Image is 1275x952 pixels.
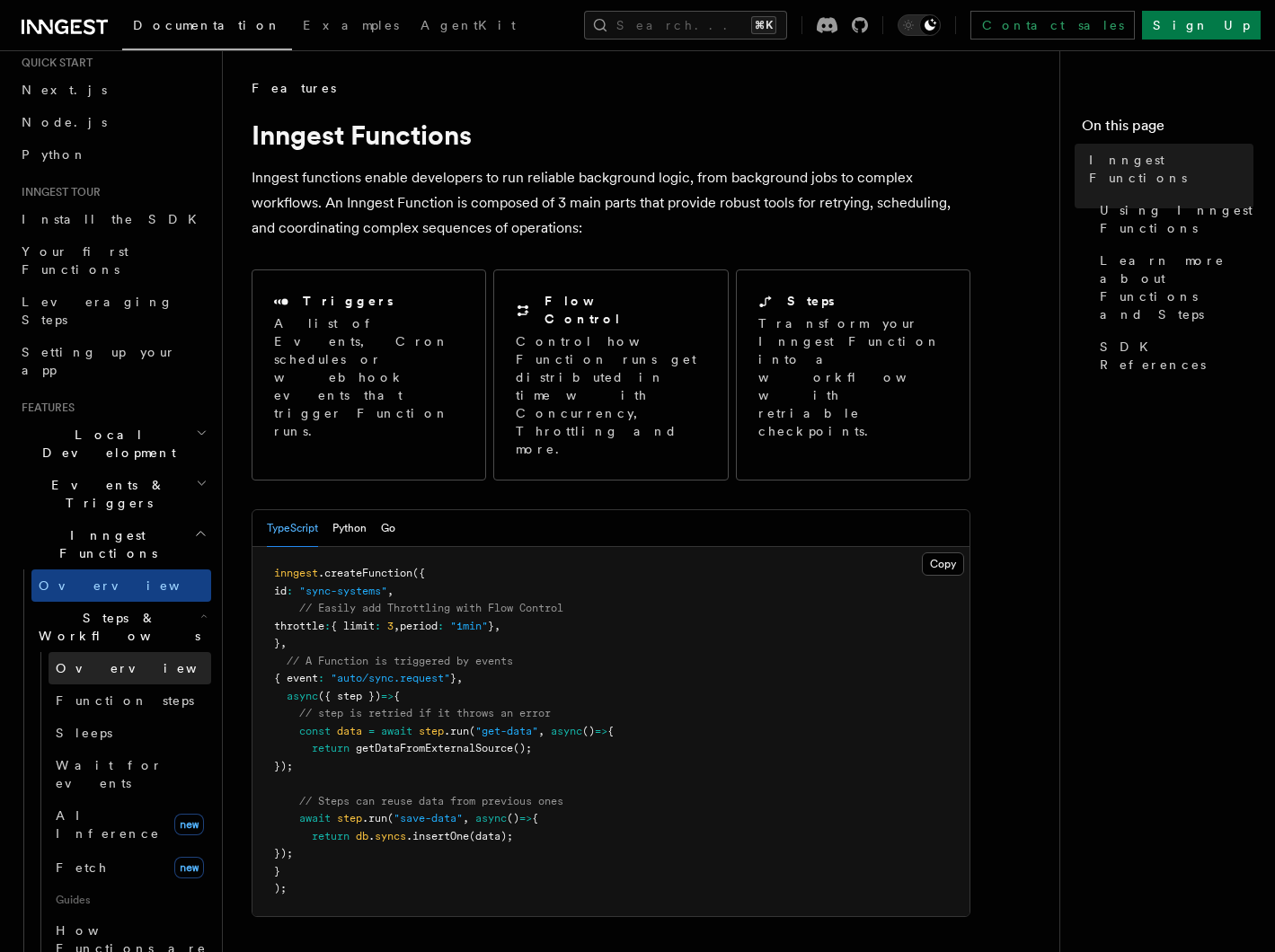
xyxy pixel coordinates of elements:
[49,886,211,914] span: Guides
[56,726,112,740] span: Sleeps
[14,426,196,462] span: Local Development
[280,637,287,649] span: ,
[475,812,507,824] span: async
[56,808,160,841] span: AI Inference
[387,620,394,632] span: 3
[14,185,101,199] span: Inngest tour
[898,14,941,36] button: Toggle dark mode
[274,865,280,877] span: }
[49,717,211,749] a: Sleeps
[356,830,368,842] span: db
[368,725,375,737] span: =
[49,749,211,799] a: Wait for events
[419,725,444,737] span: step
[22,83,107,97] span: Next.js
[299,585,387,597] span: "sync-systems"
[1093,194,1253,244] a: Using Inngest Functions
[758,314,951,440] p: Transform your Inngest Function into a workflow with retriable checkpoints.
[22,212,208,226] span: Install the SDK
[56,860,108,875] span: Fetch
[274,637,280,649] span: }
[122,5,292,50] a: Documentation
[31,569,211,602] a: Overview
[356,742,513,754] span: getDataFromExternalSource
[252,165,970,241] p: Inngest functions enable developers to run reliable background logic, from background jobs to com...
[292,5,410,48] a: Examples
[751,16,776,34] kbd: ⌘K
[303,292,394,310] h2: Triggers
[532,812,538,824] span: {
[362,812,387,824] span: .run
[252,119,970,151] h1: Inngest Functions
[14,469,211,519] button: Events & Triggers
[56,661,241,675] span: Overview
[14,419,211,469] button: Local Development
[49,652,211,684] a: Overview
[400,620,438,632] span: period
[438,620,444,632] span: :
[387,812,394,824] span: (
[14,235,211,286] a: Your first Functions
[607,725,614,737] span: {
[318,567,412,579] span: .createFunction
[14,106,211,138] a: Node.js
[450,620,488,632] span: "1min"
[387,585,394,597] span: ,
[970,11,1135,40] a: Contact sales
[252,79,336,97] span: Features
[513,742,532,754] span: ();
[381,725,412,737] span: await
[331,620,375,632] span: { limit
[22,147,87,162] span: Python
[463,812,469,824] span: ,
[274,620,324,632] span: throttle
[14,476,196,512] span: Events & Triggers
[299,812,331,824] span: await
[287,690,318,702] span: async
[584,11,787,40] button: Search...⌘K
[22,244,128,277] span: Your first Functions
[14,519,211,569] button: Inngest Functions
[56,693,194,708] span: Function steps
[381,690,394,702] span: =>
[421,18,516,32] span: AgentKit
[14,286,211,336] a: Leveraging Steps
[49,850,211,886] a: Fetchnew
[332,510,367,547] button: Python
[1093,331,1253,381] a: SDK References
[1082,115,1253,144] h4: On this page
[488,620,494,632] span: }
[1089,151,1253,187] span: Inngest Functions
[14,336,211,386] a: Setting up your app
[299,707,551,719] span: // step is retried if it throws an error
[174,814,204,835] span: new
[519,812,532,824] span: =>
[14,56,93,70] span: Quick start
[1142,11,1261,40] a: Sign Up
[49,684,211,717] a: Function steps
[538,725,545,737] span: ,
[22,345,176,377] span: Setting up your app
[274,672,318,684] span: { event
[1100,201,1253,237] span: Using Inngest Functions
[318,672,324,684] span: :
[475,725,538,737] span: "get-data"
[31,602,211,652] button: Steps & Workflows
[493,269,728,480] a: Flow ControlControl how Function runs get distributed in time with Concurrency, Throttling and more.
[381,510,395,547] button: Go
[337,812,362,824] span: step
[14,74,211,106] a: Next.js
[22,295,173,327] span: Leveraging Steps
[274,847,293,859] span: });
[394,620,400,632] span: ,
[469,830,513,842] span: (data);
[14,138,211,171] a: Python
[507,812,519,824] span: ()
[456,672,463,684] span: ,
[516,332,705,458] p: Control how Function runs get distributed in time with Concurrency, Throttling and more.
[444,725,469,737] span: .run
[1100,251,1253,323] span: Learn more about Functions and Steps
[368,830,375,842] span: .
[299,725,331,737] span: const
[375,830,406,842] span: syncs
